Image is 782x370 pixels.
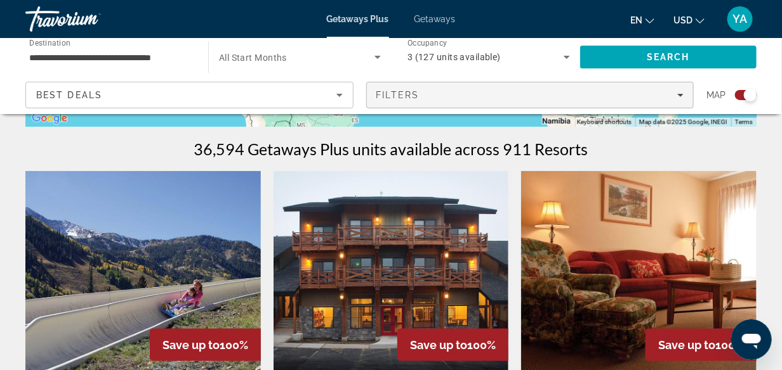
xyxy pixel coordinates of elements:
[36,87,343,103] mat-select: Sort by
[733,13,748,25] span: YA
[408,52,501,62] span: 3 (127 units available)
[29,50,192,65] input: Select destination
[410,338,467,352] span: Save up to
[376,90,420,100] span: Filters
[414,14,456,24] a: Getaways
[408,39,447,48] span: Occupancy
[647,52,690,62] span: Search
[735,118,753,125] a: Terms (opens in new tab)
[397,329,508,361] div: 100%
[731,319,772,360] iframe: Button to launch messaging window
[29,39,70,48] span: Destination
[25,3,152,35] a: Travorium
[639,118,727,125] span: Map data ©2025 Google, INEGI
[630,11,654,29] button: Change language
[327,14,389,24] a: Getaways Plus
[706,86,726,104] span: Map
[162,338,220,352] span: Save up to
[630,15,642,25] span: en
[366,82,694,108] button: Filters
[29,110,70,127] a: Open this area in Google Maps (opens a new window)
[577,118,632,127] button: Keyboard shortcuts
[724,6,757,32] button: User Menu
[673,15,693,25] span: USD
[194,139,588,158] h1: 36,594 Getaways Plus units available across 911 Resorts
[658,338,715,352] span: Save up to
[150,329,261,361] div: 100%
[36,90,102,100] span: Best Deals
[580,46,757,68] button: Search
[29,110,70,127] img: Google
[646,329,757,361] div: 100%
[219,53,287,63] span: All Start Months
[673,11,705,29] button: Change currency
